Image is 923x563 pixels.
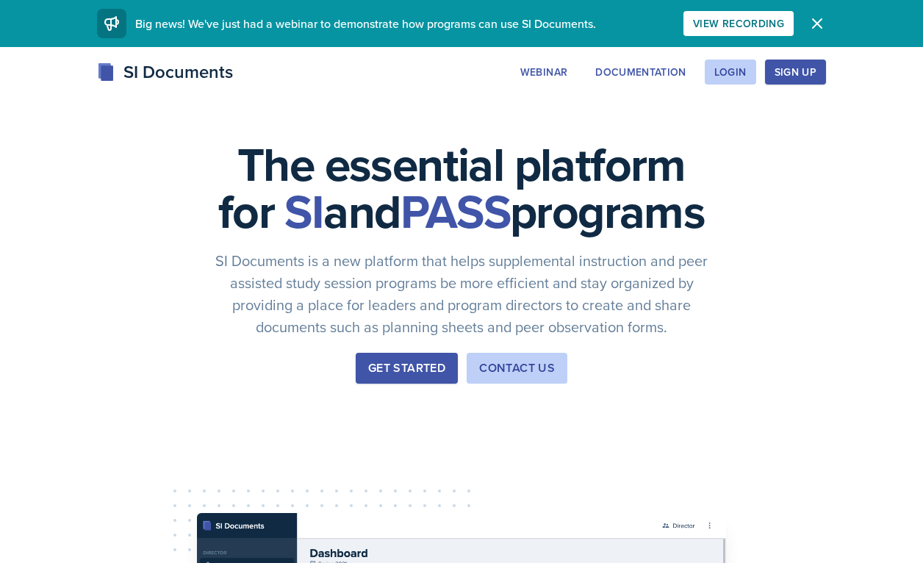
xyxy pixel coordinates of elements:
button: Get Started [356,353,458,384]
button: Documentation [586,60,696,85]
button: Login [705,60,756,85]
button: Contact Us [467,353,567,384]
button: Webinar [511,60,577,85]
div: SI Documents [97,59,233,85]
div: View Recording [693,18,784,29]
button: Sign Up [765,60,826,85]
div: Login [714,66,747,78]
div: Contact Us [479,359,555,377]
div: Webinar [520,66,567,78]
div: Sign Up [775,66,816,78]
span: Big news! We've just had a webinar to demonstrate how programs can use SI Documents. [135,15,596,32]
button: View Recording [683,11,794,36]
div: Documentation [595,66,686,78]
div: Get Started [368,359,445,377]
